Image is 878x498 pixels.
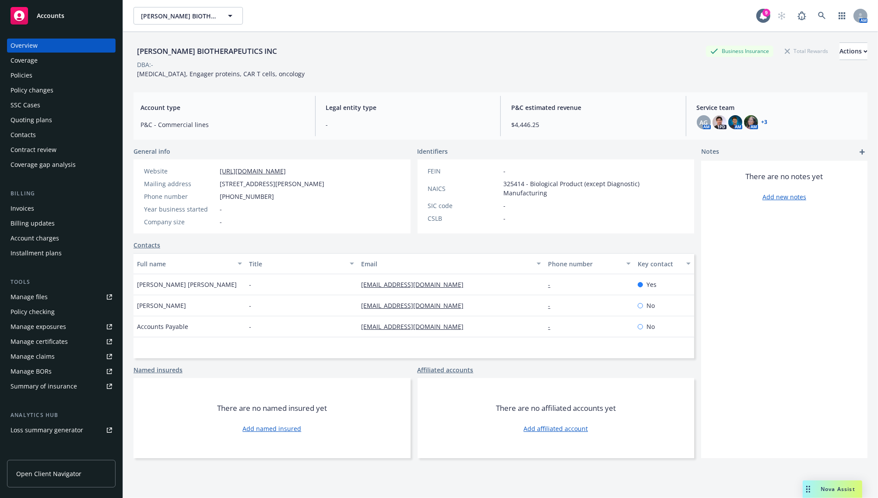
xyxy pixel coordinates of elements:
button: Actions [839,42,867,60]
span: Account type [140,103,305,112]
span: [MEDICAL_DATA], Engager proteins, CAR T cells, oncology [137,70,305,78]
div: Policy checking [11,305,55,319]
span: There are no affiliated accounts yet [496,403,616,413]
div: Title [249,259,344,268]
div: Key contact [638,259,681,268]
div: Policies [11,68,32,82]
div: Drag to move [803,480,814,498]
a: Policies [7,68,116,82]
a: Overview [7,39,116,53]
div: CSLB [428,214,500,223]
div: Tools [7,278,116,286]
a: Policy checking [7,305,116,319]
a: [EMAIL_ADDRESS][DOMAIN_NAME] [361,322,471,331]
div: Coverage [11,53,38,67]
button: [PERSON_NAME] BIOTHERAPEUTICS INC [133,7,243,25]
span: No [646,301,655,310]
a: - [548,280,557,289]
a: Manage files [7,290,116,304]
div: Invoices [11,201,34,215]
span: Legal entity type [326,103,490,112]
a: Start snowing [773,7,790,25]
a: Loss summary generator [7,423,116,437]
span: - [220,217,222,226]
a: [URL][DOMAIN_NAME] [220,167,286,175]
button: Nova Assist [803,480,862,498]
span: [PERSON_NAME] [PERSON_NAME] [137,280,237,289]
span: - [504,166,506,176]
img: photo [728,115,742,129]
span: Service team [697,103,861,112]
div: Manage claims [11,350,55,364]
div: DBA: - [137,60,153,69]
a: Installment plans [7,246,116,260]
span: General info [133,147,170,156]
span: 325414 - Biological Product (except Diagnostic) Manufacturing [504,179,684,198]
a: - [548,322,557,331]
div: Coverage gap analysis [11,158,76,172]
span: Open Client Navigator [16,469,81,478]
a: Policy changes [7,83,116,97]
a: - [548,301,557,310]
span: [STREET_ADDRESS][PERSON_NAME] [220,179,324,188]
span: P&C estimated revenue [511,103,675,112]
div: Phone number [144,192,216,201]
span: No [646,322,655,331]
span: AG [699,118,708,127]
a: [EMAIL_ADDRESS][DOMAIN_NAME] [361,280,471,289]
div: Installment plans [11,246,62,260]
a: Add named insured [242,424,301,433]
a: Affiliated accounts [418,365,474,374]
div: FEIN [428,166,500,176]
a: Manage BORs [7,364,116,378]
div: Website [144,166,216,176]
a: Coverage [7,53,116,67]
div: Billing updates [11,216,55,230]
span: There are no named insured yet [217,403,327,413]
div: SIC code [428,201,500,210]
div: [PERSON_NAME] BIOTHERAPEUTICS INC [133,46,281,57]
a: Invoices [7,201,116,215]
span: P&C - Commercial lines [140,120,305,129]
span: Identifiers [418,147,448,156]
a: Manage certificates [7,335,116,349]
button: Full name [133,253,246,274]
button: Title [246,253,358,274]
a: Manage exposures [7,320,116,334]
a: Contacts [133,240,160,250]
div: Mailing address [144,179,216,188]
div: Total Rewards [780,46,832,57]
a: [EMAIL_ADDRESS][DOMAIN_NAME] [361,301,471,310]
span: - [249,301,251,310]
div: Manage BORs [11,364,52,378]
a: Billing updates [7,216,116,230]
span: - [504,214,506,223]
a: Search [813,7,831,25]
a: +3 [762,120,768,125]
span: Accounts [37,12,64,19]
a: Add new notes [762,192,806,201]
a: Accounts [7,4,116,28]
span: - [249,322,251,331]
button: Key contact [634,253,694,274]
div: NAICS [428,184,500,193]
a: Contract review [7,143,116,157]
div: Analytics hub [7,411,116,420]
span: Nova Assist [821,485,855,493]
div: Overview [11,39,38,53]
span: - [504,201,506,210]
div: SSC Cases [11,98,40,112]
button: Email [358,253,544,274]
div: Loss summary generator [11,423,83,437]
a: Manage claims [7,350,116,364]
span: Yes [646,280,657,289]
span: [PERSON_NAME] BIOTHERAPEUTICS INC [141,11,217,21]
img: photo [744,115,758,129]
div: Summary of insurance [11,379,77,393]
span: $4,446.25 [511,120,675,129]
div: Year business started [144,205,216,214]
div: Business Insurance [706,46,773,57]
span: [PERSON_NAME] [137,301,186,310]
div: Account charges [11,231,59,245]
